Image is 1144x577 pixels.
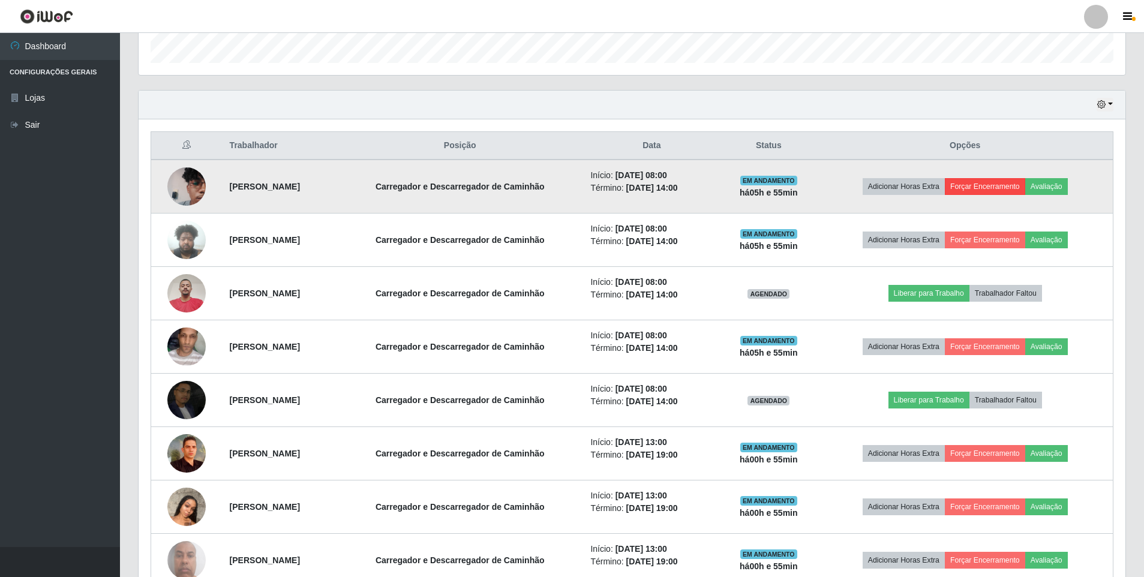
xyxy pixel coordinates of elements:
li: Início: [590,489,713,502]
li: Término: [590,288,713,301]
strong: [PERSON_NAME] [230,342,300,351]
time: [DATE] 08:00 [615,224,667,233]
time: [DATE] 14:00 [626,236,678,246]
li: Término: [590,395,713,408]
li: Início: [590,543,713,555]
button: Liberar para Trabalho [888,285,969,302]
th: Trabalhador [223,132,337,160]
button: Forçar Encerramento [945,232,1025,248]
strong: [PERSON_NAME] [230,449,300,458]
button: Forçar Encerramento [945,338,1025,355]
button: Avaliação [1025,552,1068,569]
span: EM ANDAMENTO [740,443,797,452]
li: Término: [590,342,713,354]
span: EM ANDAMENTO [740,229,797,239]
img: 1752074696514.jpeg [167,481,206,532]
th: Posição [337,132,583,160]
img: 1752325710297.jpeg [167,268,206,319]
time: [DATE] 13:00 [615,491,667,500]
img: 1748622275930.jpeg [167,214,206,265]
strong: Carregador e Descarregador de Caminhão [376,449,545,458]
strong: Carregador e Descarregador de Caminhão [376,502,545,512]
strong: há 00 h e 55 min [740,561,798,571]
img: 1746651422933.jpeg [167,161,206,212]
strong: Carregador e Descarregador de Caminhão [376,235,545,245]
time: [DATE] 19:00 [626,450,678,459]
button: Trabalhador Faltou [969,392,1042,408]
button: Avaliação [1025,445,1068,462]
th: Status [720,132,817,160]
li: Início: [590,169,713,182]
strong: Carregador e Descarregador de Caminhão [376,288,545,298]
button: Liberar para Trabalho [888,392,969,408]
span: EM ANDAMENTO [740,176,797,185]
button: Avaliação [1025,338,1068,355]
li: Término: [590,502,713,515]
time: [DATE] 19:00 [626,503,678,513]
button: Forçar Encerramento [945,445,1025,462]
img: 1754265103514.jpeg [167,366,206,434]
time: [DATE] 19:00 [626,557,678,566]
li: Início: [590,436,713,449]
img: 1744037163633.jpeg [167,434,206,473]
time: [DATE] 14:00 [626,396,678,406]
li: Início: [590,223,713,235]
strong: há 05 h e 55 min [740,188,798,197]
strong: [PERSON_NAME] [230,288,300,298]
time: [DATE] 13:00 [615,437,667,447]
th: Opções [817,132,1113,160]
strong: há 05 h e 55 min [740,348,798,357]
button: Adicionar Horas Extra [863,498,945,515]
strong: há 00 h e 55 min [740,455,798,464]
time: [DATE] 08:00 [615,277,667,287]
li: Início: [590,383,713,395]
span: EM ANDAMENTO [740,336,797,345]
button: Avaliação [1025,232,1068,248]
time: [DATE] 14:00 [626,183,678,193]
time: [DATE] 08:00 [615,384,667,393]
button: Avaliação [1025,178,1068,195]
strong: [PERSON_NAME] [230,502,300,512]
li: Término: [590,449,713,461]
span: AGENDADO [747,396,789,405]
img: 1749255335293.jpeg [167,315,206,378]
strong: Carregador e Descarregador de Caminhão [376,555,545,565]
button: Forçar Encerramento [945,552,1025,569]
li: Término: [590,182,713,194]
button: Adicionar Horas Extra [863,232,945,248]
img: CoreUI Logo [20,9,73,24]
time: [DATE] 08:00 [615,330,667,340]
button: Avaliação [1025,498,1068,515]
time: [DATE] 13:00 [615,544,667,554]
button: Forçar Encerramento [945,498,1025,515]
time: [DATE] 14:00 [626,290,678,299]
th: Data [583,132,720,160]
strong: Carregador e Descarregador de Caminhão [376,395,545,405]
strong: [PERSON_NAME] [230,395,300,405]
button: Adicionar Horas Extra [863,178,945,195]
strong: há 00 h e 55 min [740,508,798,518]
strong: [PERSON_NAME] [230,555,300,565]
button: Forçar Encerramento [945,178,1025,195]
li: Início: [590,329,713,342]
strong: [PERSON_NAME] [230,182,300,191]
span: EM ANDAMENTO [740,549,797,559]
time: [DATE] 14:00 [626,343,678,353]
li: Término: [590,235,713,248]
button: Trabalhador Faltou [969,285,1042,302]
button: Adicionar Horas Extra [863,552,945,569]
button: Adicionar Horas Extra [863,445,945,462]
strong: Carregador e Descarregador de Caminhão [376,182,545,191]
li: Início: [590,276,713,288]
button: Adicionar Horas Extra [863,338,945,355]
strong: há 05 h e 55 min [740,241,798,251]
strong: Carregador e Descarregador de Caminhão [376,342,545,351]
li: Término: [590,555,713,568]
span: EM ANDAMENTO [740,496,797,506]
time: [DATE] 08:00 [615,170,667,180]
strong: [PERSON_NAME] [230,235,300,245]
span: AGENDADO [747,289,789,299]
